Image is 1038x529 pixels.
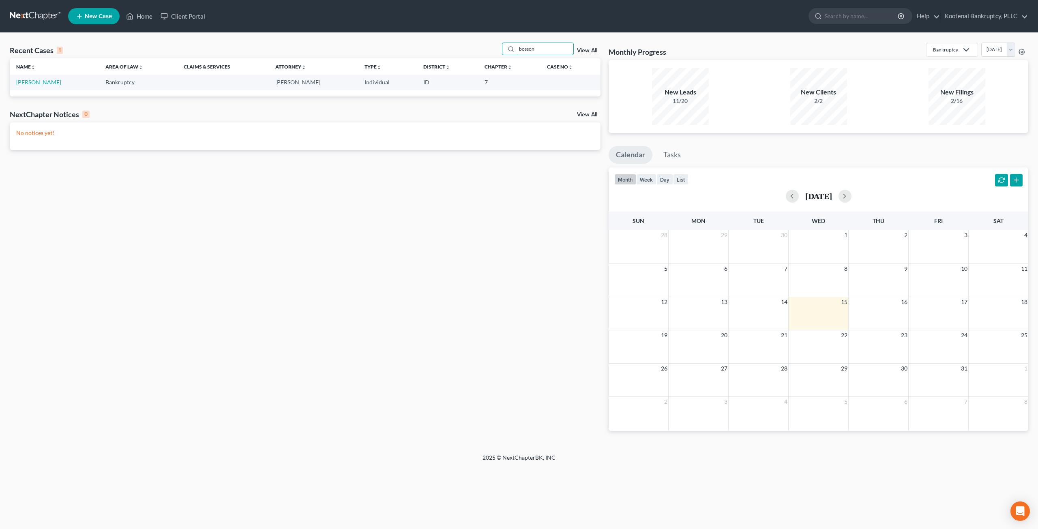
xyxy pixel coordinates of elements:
[843,230,848,240] span: 1
[1020,264,1028,274] span: 11
[941,9,1028,24] a: Kootenai Bankruptcy, PLLC
[478,75,540,90] td: 7
[1023,364,1028,373] span: 1
[652,88,709,97] div: New Leads
[780,330,788,340] span: 21
[358,75,417,90] td: Individual
[1023,397,1028,407] span: 8
[138,65,143,70] i: unfold_more
[85,13,112,19] span: New Case
[301,65,306,70] i: unfold_more
[269,75,358,90] td: [PERSON_NAME]
[99,75,177,90] td: Bankruptcy
[720,230,728,240] span: 29
[16,79,61,86] a: [PERSON_NAME]
[660,330,668,340] span: 19
[660,364,668,373] span: 26
[1020,297,1028,307] span: 18
[783,264,788,274] span: 7
[720,364,728,373] span: 27
[16,129,594,137] p: No notices yet!
[720,330,728,340] span: 20
[157,9,209,24] a: Client Portal
[365,64,382,70] a: Typeunfold_more
[812,217,825,224] span: Wed
[691,217,706,224] span: Mon
[790,97,847,105] div: 2/2
[903,230,908,240] span: 2
[633,217,644,224] span: Sun
[840,297,848,307] span: 15
[903,264,908,274] span: 9
[445,65,450,70] i: unfold_more
[960,297,968,307] span: 17
[873,217,884,224] span: Thu
[963,397,968,407] span: 7
[843,264,848,274] span: 8
[673,174,688,185] button: list
[790,88,847,97] div: New Clients
[577,48,597,54] a: View All
[900,330,908,340] span: 23
[656,146,688,164] a: Tasks
[82,111,90,118] div: 0
[507,65,512,70] i: unfold_more
[840,364,848,373] span: 29
[960,264,968,274] span: 10
[783,397,788,407] span: 4
[660,297,668,307] span: 12
[934,217,943,224] span: Fri
[656,174,673,185] button: day
[963,230,968,240] span: 3
[780,230,788,240] span: 30
[105,64,143,70] a: Area of Lawunfold_more
[900,297,908,307] span: 16
[485,64,512,70] a: Chapterunfold_more
[517,43,573,55] input: Search by name...
[10,45,63,55] div: Recent Cases
[913,9,940,24] a: Help
[960,330,968,340] span: 24
[10,109,90,119] div: NextChapter Notices
[929,97,985,105] div: 2/16
[288,454,750,468] div: 2025 © NextChapterBK, INC
[31,65,36,70] i: unfold_more
[663,264,668,274] span: 5
[933,46,958,53] div: Bankruptcy
[929,88,985,97] div: New Filings
[609,146,652,164] a: Calendar
[825,9,899,24] input: Search by name...
[723,397,728,407] span: 3
[423,64,450,70] a: Districtunfold_more
[122,9,157,24] a: Home
[57,47,63,54] div: 1
[840,330,848,340] span: 22
[1020,330,1028,340] span: 25
[960,364,968,373] span: 31
[547,64,573,70] a: Case Nounfold_more
[903,397,908,407] span: 6
[780,364,788,373] span: 28
[16,64,36,70] a: Nameunfold_more
[663,397,668,407] span: 2
[1010,501,1030,521] div: Open Intercom Messenger
[609,47,666,57] h3: Monthly Progress
[1023,230,1028,240] span: 4
[720,297,728,307] span: 13
[177,58,269,75] th: Claims & Services
[660,230,668,240] span: 28
[614,174,636,185] button: month
[377,65,382,70] i: unfold_more
[636,174,656,185] button: week
[805,192,832,200] h2: [DATE]
[993,217,1004,224] span: Sat
[275,64,306,70] a: Attorneyunfold_more
[577,112,597,118] a: View All
[900,364,908,373] span: 30
[568,65,573,70] i: unfold_more
[780,297,788,307] span: 14
[843,397,848,407] span: 5
[753,217,764,224] span: Tue
[723,264,728,274] span: 6
[652,97,709,105] div: 11/20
